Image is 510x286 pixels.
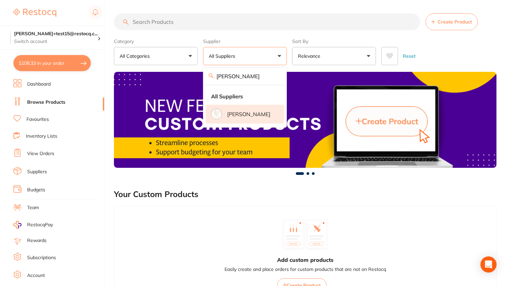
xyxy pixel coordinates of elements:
p: All Suppliers [209,53,238,59]
p: Switch account [14,38,98,45]
a: Browse Products [27,99,65,106]
img: custom_product_1 [282,220,305,250]
span: Create Product [438,19,472,25]
a: Inventory Lists [26,133,57,140]
strong: All Suppliers [211,93,243,99]
p: Relevance [298,53,323,59]
p: Easily create and place orders for custom products that are not on Restocq [225,266,386,273]
div: Open Intercom Messenger [481,256,497,273]
img: RestocqPay [13,221,21,229]
img: Henry Schein Halas [212,110,221,118]
h2: Your Custom Products [114,190,198,199]
h3: Add custom products [277,256,333,264]
li: Clear selection [206,89,284,103]
a: View Orders [27,150,54,157]
a: Dashboard [27,81,51,88]
h4: trisha+test15@restocq.com [14,31,98,37]
p: [PERSON_NAME] [227,111,270,117]
a: Budgets [27,187,45,193]
a: RestocqPay [13,221,53,229]
input: Search Products [114,13,420,30]
a: Team [27,204,39,211]
button: All Categories [114,47,198,65]
input: Search supplier [203,68,287,85]
a: Favourites [26,116,49,123]
a: Suppliers [27,169,47,175]
label: Sort By [292,38,376,44]
a: Rewards [27,237,47,244]
img: custom_product_2 [306,220,328,250]
button: Reset [401,47,418,65]
button: $108.33 in your order [13,55,91,71]
button: Relevance [292,47,376,65]
label: Category [114,38,198,44]
p: All Categories [120,53,152,59]
a: Restocq Logo [13,5,56,20]
label: Supplier [203,38,287,44]
a: Subscriptions [27,254,56,261]
img: Restocq Logo [13,9,56,17]
button: All Suppliers [203,47,287,65]
button: Create Product [426,13,478,30]
a: Account [27,272,45,279]
span: RestocqPay [27,222,53,228]
img: Browse Products [114,72,497,168]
